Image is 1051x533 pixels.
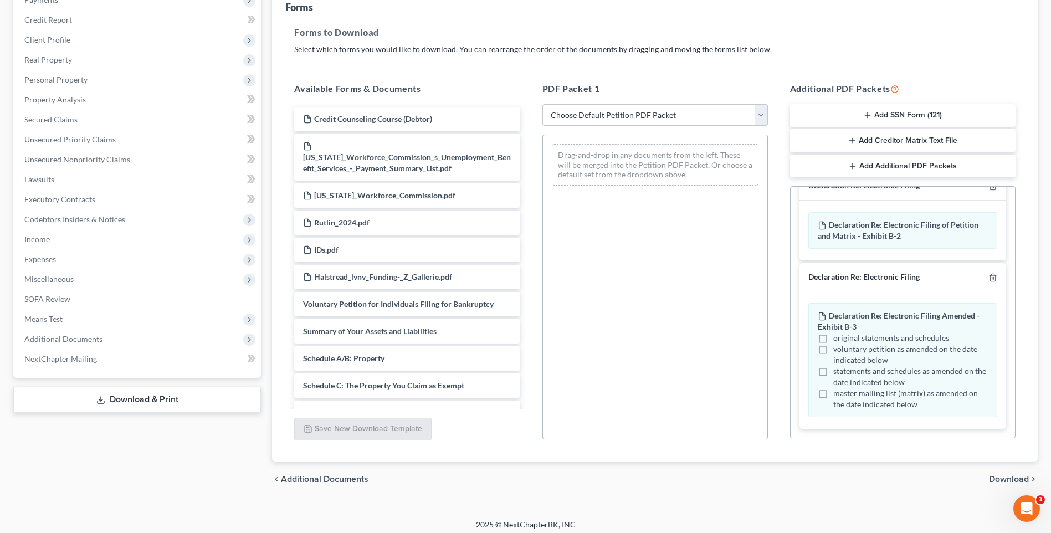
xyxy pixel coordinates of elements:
span: Schedule D: Creditors Who Hold Claims Secured by Property [303,408,481,428]
div: Declaration Re: Electronic Filing of Petition and Matrix - Exhibit B-2 [808,212,997,249]
span: Real Property [24,55,72,64]
span: Expenses [24,254,56,264]
span: Download [989,475,1029,484]
i: chevron_left [272,475,281,484]
span: Lawsuits [24,175,54,184]
span: [US_STATE]_Workforce_Commission_s_Unemployment_Benefit_Services_-_Payment_Summary_List.pdf [303,152,511,173]
a: Secured Claims [16,110,261,130]
span: Voluntary Petition for Individuals Filing for Bankruptcy [303,299,494,309]
span: Summary of Your Assets and Liabilities [303,326,437,336]
span: Schedule A/B: Property [303,353,384,363]
span: Client Profile [24,35,70,44]
a: SOFA Review [16,289,261,309]
span: Additional Documents [281,475,368,484]
h5: Forms to Download [294,26,1016,39]
span: Unsecured Nonpriority Claims [24,155,130,164]
i: chevron_right [1029,475,1038,484]
a: chevron_left Additional Documents [272,475,368,484]
a: Unsecured Nonpriority Claims [16,150,261,170]
span: Unsecured Priority Claims [24,135,116,144]
span: master mailing list (matrix) as amended on the date indicated below [833,388,978,409]
span: statements and schedules as amended on the date indicated below [833,366,986,387]
a: Executory Contracts [16,189,261,209]
a: Download & Print [13,387,261,413]
span: Executory Contracts [24,194,95,204]
span: IDs.pdf [314,245,339,254]
span: Credit Counseling Course (Debtor) [314,114,432,124]
span: Miscellaneous [24,274,74,284]
button: Add Creditor Matrix Text File [790,129,1016,152]
span: Income [24,234,50,244]
span: Codebtors Insiders & Notices [24,214,125,224]
h5: PDF Packet 1 [542,82,768,95]
span: voluntary petition as amended on the date indicated below [833,344,977,365]
h5: Available Forms & Documents [294,82,520,95]
span: SOFA Review [24,294,70,304]
span: Credit Report [24,15,72,24]
button: Download chevron_right [989,475,1038,484]
div: Declaration Re: Electronic Filing [808,272,920,283]
span: NextChapter Mailing [24,354,97,363]
div: Drag-and-drop in any documents from the left. These will be merged into the Petition PDF Packet. ... [552,144,758,186]
a: Property Analysis [16,90,261,110]
span: Rutlin_2024.pdf [314,218,370,227]
span: Means Test [24,314,63,324]
span: Secured Claims [24,115,78,124]
span: Additional Documents [24,334,102,344]
button: Add SSN Form (121) [790,104,1016,127]
div: Forms [285,1,313,14]
span: Personal Property [24,75,88,84]
span: 3 [1036,495,1045,504]
span: Halstread_lvnv_Funding-_Z_Gallerie.pdf [314,272,452,281]
a: Lawsuits [16,170,261,189]
span: Schedule C: The Property You Claim as Exempt [303,381,464,390]
a: Credit Report [16,10,261,30]
p: Select which forms you would like to download. You can rearrange the order of the documents by dr... [294,44,1016,55]
h5: Additional PDF Packets [790,82,1016,95]
a: Unsecured Priority Claims [16,130,261,150]
button: Add Additional PDF Packets [790,155,1016,178]
span: [US_STATE]_Workforce_Commission.pdf [314,191,455,200]
span: original statements and schedules [833,333,949,342]
span: Property Analysis [24,95,86,104]
iframe: Intercom live chat [1013,495,1040,522]
div: Declaration Re: Electronic Filing Amended - Exhibit B-3 [808,303,997,417]
button: Save New Download Template [294,418,432,441]
a: NextChapter Mailing [16,349,261,369]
